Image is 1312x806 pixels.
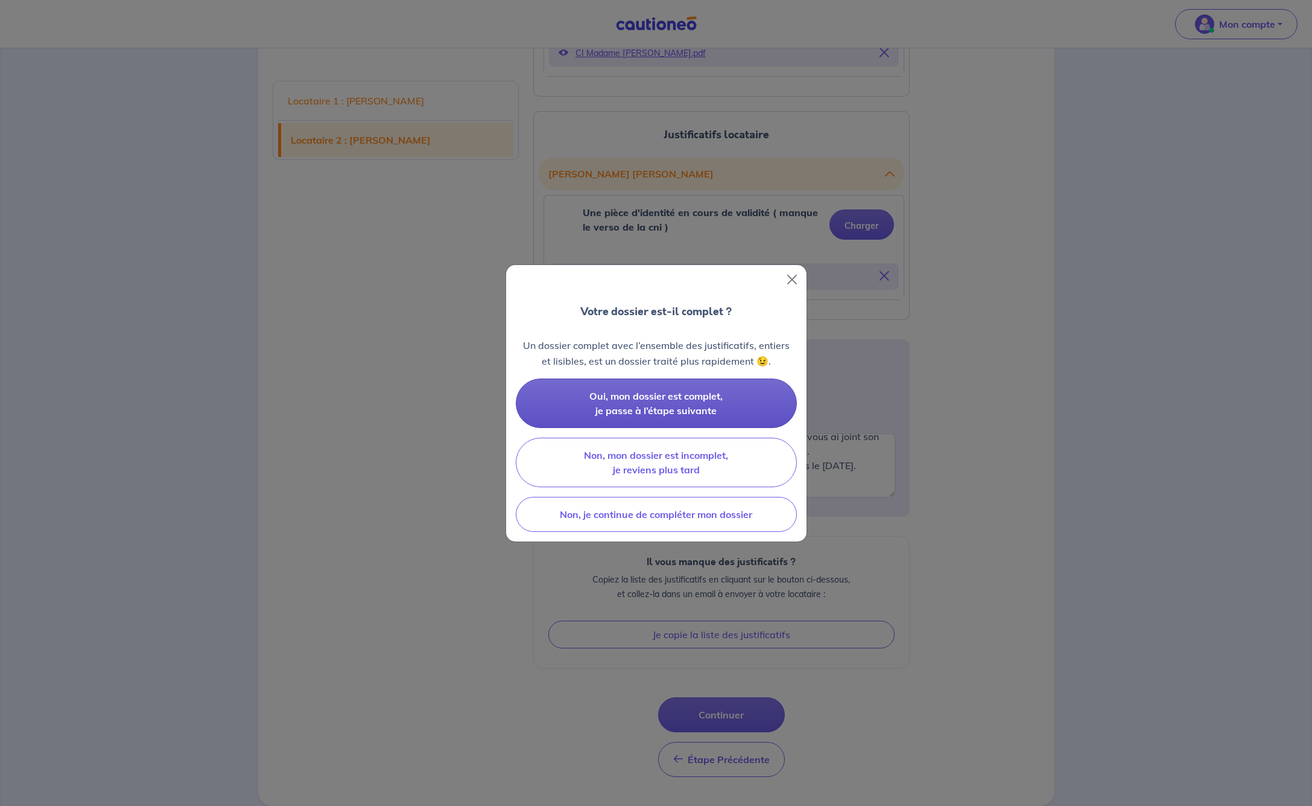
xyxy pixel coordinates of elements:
[589,390,723,417] span: Oui, mon dossier est complet, je passe à l’étape suivante
[584,449,728,476] span: Non, mon dossier est incomplet, je reviens plus tard
[782,270,802,289] button: Close
[560,508,752,520] span: Non, je continue de compléter mon dossier
[516,497,797,532] button: Non, je continue de compléter mon dossier
[516,337,797,369] p: Un dossier complet avec l’ensemble des justificatifs, entiers et lisibles, est un dossier traité ...
[516,438,797,487] button: Non, mon dossier est incomplet, je reviens plus tard
[580,304,732,319] p: Votre dossier est-il complet ?
[516,379,797,428] button: Oui, mon dossier est complet, je passe à l’étape suivante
